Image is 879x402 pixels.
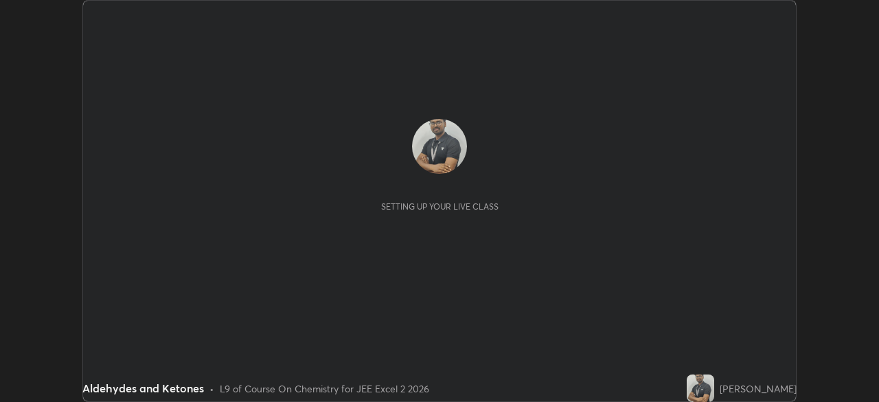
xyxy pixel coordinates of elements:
[720,381,797,396] div: [PERSON_NAME]
[82,380,204,397] div: Aldehydes and Ketones
[687,375,714,402] img: ccf0eef2b82d49a09d5ef3771fe7629f.jpg
[412,119,467,174] img: ccf0eef2b82d49a09d5ef3771fe7629f.jpg
[381,201,499,212] div: Setting up your live class
[220,381,429,396] div: L9 of Course On Chemistry for JEE Excel 2 2026
[209,381,214,396] div: •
